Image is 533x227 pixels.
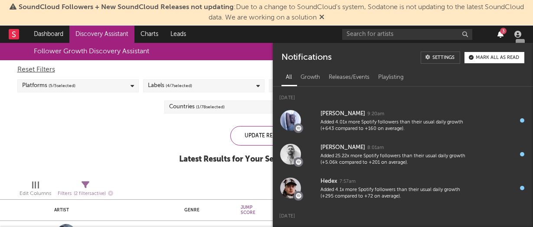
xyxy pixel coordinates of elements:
[58,178,113,203] div: Filters(2 filters active)
[166,81,192,91] span: ( 4 / 7 selected)
[281,70,296,85] div: All
[320,187,473,200] div: Added 4.1x more Spotify followers than their usual daily growth (+295 compared to +72 on average).
[320,176,337,187] div: Hedex
[54,208,171,213] div: Artist
[19,4,234,11] span: SoundCloud Followers + New SoundCloud Releases not updating
[148,81,192,91] div: Labels
[49,81,75,91] span: ( 5 / 5 selected)
[281,52,331,64] div: Notifications
[476,55,519,60] div: Mark all as read
[340,178,356,185] div: 7:57am
[367,145,384,151] div: 8:01am
[20,178,51,203] div: Edit Columns
[342,29,472,40] input: Search for artists
[241,205,258,215] div: Jump Score
[28,26,69,43] a: Dashboard
[169,102,225,112] div: Countries
[19,4,524,21] span: : Due to a change to SoundCloud's system, Sodatone is not updating to the latest SoundCloud data....
[273,104,533,137] a: [PERSON_NAME]9:20amAdded 4.01x more Spotify followers than their usual daily growth (+643 compare...
[273,205,533,222] div: [DATE]
[22,81,75,91] div: Platforms
[184,208,228,213] div: Genre
[320,119,473,133] div: Added 4.01x more Spotify followers than their usual daily growth (+643 compared to +160 on average).
[179,154,354,165] div: Latest Results for Your Search ' 90d growers uk '
[296,70,324,85] div: Growth
[34,46,149,57] div: Follower Growth Discovery Assistant
[164,26,192,43] a: Leads
[320,153,473,166] div: Added 25.22x more Spotify followers than their usual daily growth (+5.06k compared to +201 on ave...
[134,26,164,43] a: Charts
[497,31,504,38] button: 3
[500,28,507,34] div: 3
[320,143,365,153] div: [PERSON_NAME]
[58,188,113,199] div: Filters
[273,137,533,171] a: [PERSON_NAME]8:01amAdded 25.22x more Spotify followers than their usual daily growth (+5.06k comp...
[196,102,225,112] span: ( 1 / 78 selected)
[273,87,533,104] div: [DATE]
[421,52,460,64] a: Settings
[319,14,324,21] span: Dismiss
[367,111,384,117] div: 9:20am
[324,70,374,85] div: Releases/Events
[374,70,408,85] div: Playlisting
[74,191,106,196] span: ( 2 filters active)
[69,26,134,43] a: Discovery Assistant
[17,65,516,75] div: Reset Filters
[320,109,365,119] div: [PERSON_NAME]
[20,188,51,199] div: Edit Columns
[230,126,303,146] div: Update Results
[432,55,455,60] div: Settings
[464,52,524,63] button: Mark all as read
[273,171,533,205] a: Hedex7:57amAdded 4.1x more Spotify followers than their usual daily growth (+295 compared to +72 ...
